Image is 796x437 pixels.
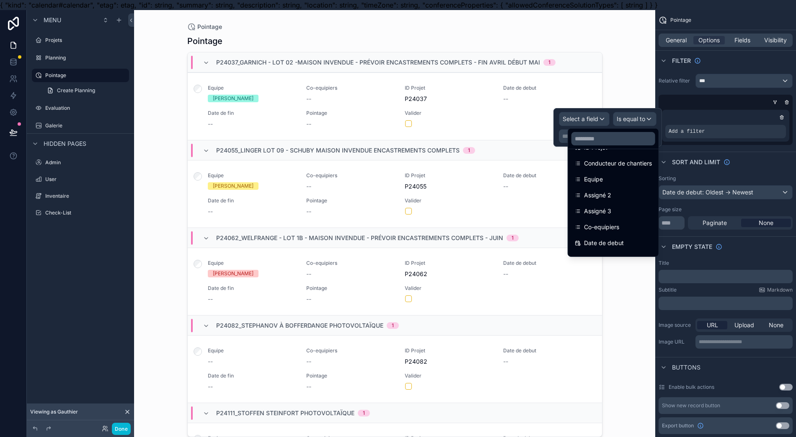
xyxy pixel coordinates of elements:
[584,206,611,216] span: Assigné 3
[659,339,692,345] label: Image URL
[216,409,354,417] span: P24111_Stoffen Steinfort Photovoltaïque
[45,72,124,79] label: Pointage
[669,128,705,135] span: Add a filter
[30,409,78,415] span: Viewing as Gauthier
[45,122,127,129] label: Galerie
[32,51,129,65] a: Planning
[32,101,129,115] a: Evaluation
[767,287,793,293] span: Markdown
[759,219,773,227] span: None
[32,173,129,186] a: User
[32,156,129,169] a: Admin
[188,72,602,140] a: Equipe[PERSON_NAME]Co-equipiers--ID ProjetP24037Date de debut--Date de fin--Pointage--Valider
[548,59,550,66] div: 1
[670,17,691,23] span: Pointage
[734,321,754,329] span: Upload
[45,159,127,166] label: Admin
[57,87,95,94] span: Create Planning
[659,78,692,84] label: Relative filter
[672,363,700,372] span: Buttons
[468,147,470,154] div: 1
[216,146,460,155] span: P24055_Linger lot 09 - Schuby maison invendue encastrements complets
[188,248,602,315] a: Equipe[PERSON_NAME]Co-equipiers--ID ProjetP24062Date de debut--Date de fin--Pointage--Valider
[672,57,691,65] span: Filter
[216,58,540,67] span: P24037_Garnich - lot 02 -maison invendue - prévoir encastrements complets - fin avril début mai
[672,243,712,251] span: Empty state
[45,209,127,216] label: Check-List
[659,297,793,310] div: scrollable content
[27,10,134,437] div: scrollable content
[45,37,127,44] label: Projets
[659,322,692,328] label: Image source
[695,335,793,349] div: scrollable content
[584,174,603,184] span: Equipe
[44,16,61,24] span: Menu
[659,287,677,293] label: Subtitle
[584,238,624,248] span: Date de debut
[769,321,783,329] span: None
[32,34,129,47] a: Projets
[216,321,383,330] span: P24082_Stephanov à Bofferdange Photovoltaïque
[659,185,793,199] button: Date de debut: Oldest -> Newest
[666,36,687,44] span: General
[659,186,792,199] div: Date de debut: Oldest -> Newest
[584,158,652,168] span: Conducteur de chantiers
[734,36,750,44] span: Fields
[659,260,669,266] label: Title
[392,322,394,329] div: 1
[44,140,86,148] span: Hidden pages
[659,206,682,213] label: Page size
[512,235,514,241] div: 1
[45,54,127,61] label: Planning
[584,190,611,200] span: Assigné 2
[662,402,720,409] div: Show new record button
[32,206,129,220] a: Check-List
[659,270,793,283] div: scrollable content
[672,158,720,166] span: Sort And Limit
[584,222,619,232] span: Co-equipiers
[584,254,614,264] span: Date de fin
[698,36,720,44] span: Options
[32,189,129,203] a: Inventaire
[764,36,787,44] span: Visibility
[669,384,714,390] label: Enable bulk actions
[216,234,503,242] span: P24062_Welfrange - lot 1B - maison invendue - prévoir encastrements complets - juin
[188,160,602,228] a: Equipe[PERSON_NAME]Co-equipiers--ID ProjetP24055Date de debut--Date de fin--Pointage--Valider
[45,193,127,199] label: Inventaire
[707,321,718,329] span: URL
[662,422,694,429] span: Export button
[32,69,129,82] a: Pointage
[363,410,365,416] div: 1
[188,335,602,403] a: Equipe--Co-equipiers--ID ProjetP24082Date de debut--Date de fin--Pointage--Valider
[659,175,676,182] label: Sorting
[112,423,131,435] button: Done
[45,176,127,183] label: User
[703,219,727,227] span: Paginate
[45,105,127,111] label: Evaluation
[42,84,129,97] a: Create Planning
[32,119,129,132] a: Galerie
[759,287,793,293] a: Markdown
